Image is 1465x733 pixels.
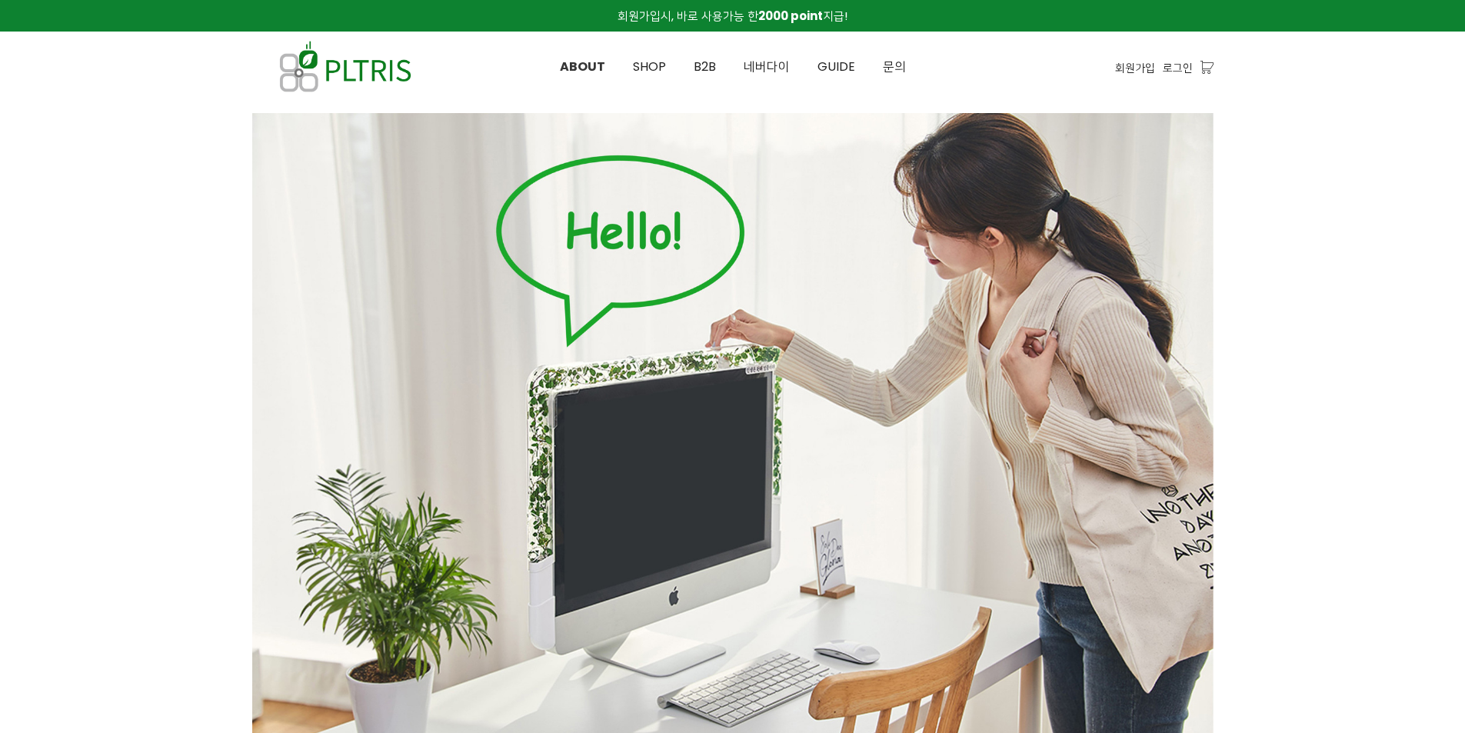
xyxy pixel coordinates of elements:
a: 회원가입 [1115,59,1155,76]
span: B2B [694,58,716,75]
a: ABOUT [546,32,619,102]
a: SHOP [619,32,680,102]
a: 문의 [869,32,920,102]
strong: 2000 point [758,8,823,24]
a: 로그인 [1163,59,1193,76]
a: B2B [680,32,730,102]
span: ABOUT [560,58,605,75]
span: SHOP [633,58,666,75]
span: 문의 [883,58,906,75]
span: 회원가입시, 바로 사용가능 한 지급! [618,8,847,24]
span: 네버다이 [744,58,790,75]
a: GUIDE [804,32,869,102]
span: GUIDE [817,58,855,75]
a: 네버다이 [730,32,804,102]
